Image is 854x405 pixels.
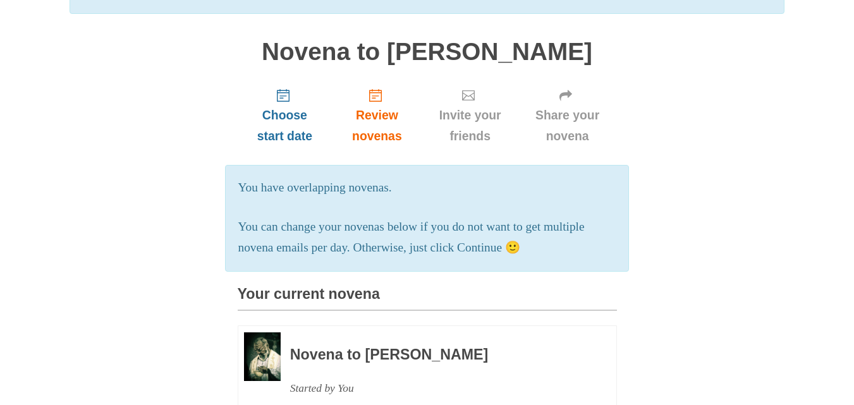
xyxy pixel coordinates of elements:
[238,78,332,153] a: Choose start date
[422,78,518,153] a: Invite your friends
[244,332,281,382] img: Novena image
[332,78,422,153] a: Review novenas
[290,378,582,399] div: Started by You
[238,217,616,258] p: You can change your novenas below if you do not want to get multiple novena emails per day. Other...
[238,286,617,311] h3: Your current novena
[290,347,582,363] h3: Novena to [PERSON_NAME]
[238,39,617,66] h1: Novena to [PERSON_NAME]
[250,105,320,147] span: Choose start date
[238,178,616,198] p: You have overlapping novenas.
[531,105,604,147] span: Share your novena
[435,105,506,147] span: Invite your friends
[518,78,617,153] a: Share your novena
[345,105,409,147] span: Review novenas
